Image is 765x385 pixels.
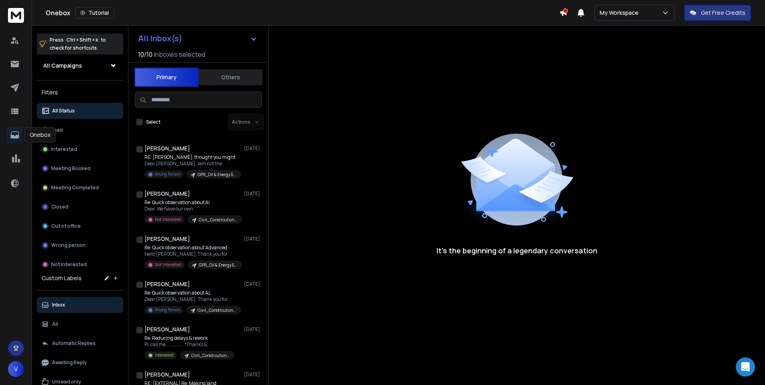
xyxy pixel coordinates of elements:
[52,302,65,308] p: Inbox
[51,242,86,249] p: Wrong person
[144,245,240,251] p: Re: Quick observation about Advanced
[46,7,559,18] div: Onebox
[37,58,123,74] button: All Campaigns
[52,340,96,347] p: Automatic Replies
[42,274,82,282] h3: Custom Labels
[37,122,123,138] button: Lead
[52,108,75,114] p: All Status
[144,335,234,341] p: Re: Reducing delays & rework
[51,223,81,229] p: Out of office
[191,353,230,359] p: Civil_Constrcution_Project_Procurement
[437,245,597,256] p: It’s the beginning of a legendary conversation
[155,217,181,223] p: Not Interested
[37,218,123,234] button: Out of office
[52,379,81,385] p: Unread only
[144,371,190,379] h1: [PERSON_NAME]
[155,262,181,268] p: Not Interested
[144,290,240,296] p: Re: Quick observation about AL
[52,321,58,327] p: All
[144,251,240,257] p: Hello [PERSON_NAME], Thank you for
[37,355,123,371] button: Awaiting Reply
[8,361,24,377] button: V
[51,127,63,133] p: Lead
[154,50,205,59] h3: Inboxes selected
[244,145,262,152] p: [DATE]
[144,325,190,333] h1: [PERSON_NAME]
[198,307,236,313] p: Civil_Constrcution_Project_Procurement
[144,341,234,348] p: Pl. call me............... *Thanks &
[244,190,262,197] p: [DATE]
[198,172,236,178] p: GPR_Oil & Energy Sector_[DATE]
[37,87,123,98] h3: Filters
[50,36,106,52] p: Press to check for shortcuts.
[144,206,240,212] p: Dear, We have our own
[198,68,262,86] button: Others
[65,35,99,44] span: Ctrl + Shift + k
[134,68,198,87] button: Primary
[244,371,262,378] p: [DATE]
[736,357,755,377] div: Open Intercom Messenger
[37,316,123,332] button: All
[132,30,264,46] button: All Inbox(s)
[37,237,123,253] button: Wrong person
[144,199,240,206] p: Re: Quick observation about Al
[43,62,82,70] h1: All Campaigns
[701,9,745,17] p: Get Free Credits
[155,171,180,177] p: Wrong Person
[146,119,160,125] label: Select
[155,352,174,358] p: Interested
[144,154,240,160] p: RE: [PERSON_NAME], thought you might
[52,359,87,366] p: Awaiting Reply
[244,281,262,287] p: [DATE]
[37,103,123,119] button: All Status
[144,296,240,303] p: Dear [PERSON_NAME], Thank you for
[37,160,123,176] button: Meeting Booked
[51,146,77,152] p: Interested
[144,280,190,288] h1: [PERSON_NAME]
[138,50,152,59] span: 10 / 10
[199,262,237,268] p: GPR_Oil & Energy Sector_[DATE]
[199,217,237,223] p: Civil_Constrcution_Project_Procurement
[37,297,123,313] button: Inbox
[24,127,56,142] div: Onebox
[684,5,751,21] button: Get Free Credits
[144,190,190,198] h1: [PERSON_NAME]
[51,184,99,191] p: Meeting Completed
[138,34,182,42] h1: All Inbox(s)
[51,204,68,210] p: Closed
[51,261,87,268] p: Not Interested
[37,180,123,196] button: Meeting Completed
[75,7,114,18] button: Tutorial
[37,257,123,273] button: Not Interested
[144,160,240,167] p: Dear [PERSON_NAME], Iam not the
[600,9,642,17] p: My Workspace
[144,144,190,152] h1: [PERSON_NAME]
[244,326,262,333] p: [DATE]
[37,335,123,351] button: Automatic Replies
[37,141,123,157] button: Interested
[51,165,90,172] p: Meeting Booked
[155,307,180,313] p: Wrong Person
[144,235,190,243] h1: [PERSON_NAME]
[37,199,123,215] button: Closed
[244,236,262,242] p: [DATE]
